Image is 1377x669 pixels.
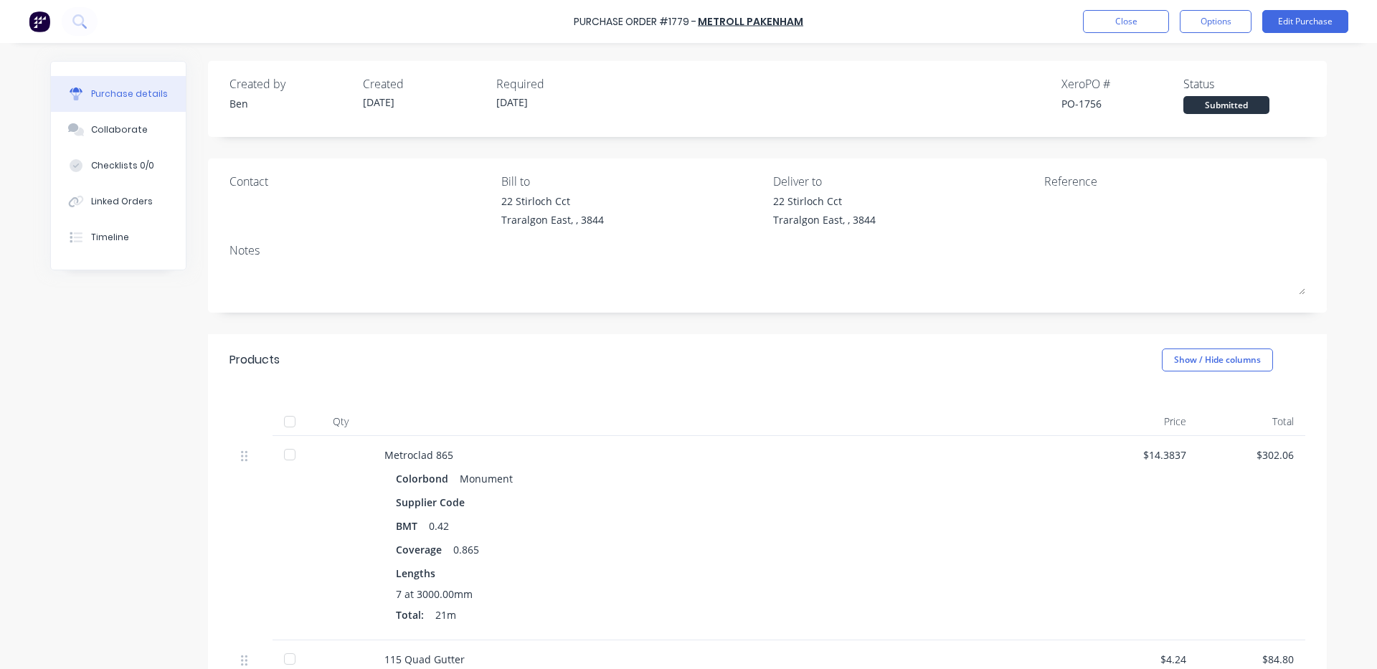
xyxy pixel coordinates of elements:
[308,407,373,436] div: Qty
[229,351,280,369] div: Products
[51,219,186,255] button: Timeline
[51,148,186,184] button: Checklists 0/0
[396,587,473,602] span: 7 at 3000.00mm
[1262,10,1348,33] button: Edit Purchase
[396,566,435,581] span: Lengths
[51,184,186,219] button: Linked Orders
[396,468,454,489] div: Colorbond
[698,14,803,29] a: METROLL PAKENHAM
[773,212,876,227] div: Traralgon East, , 3844
[453,539,479,560] div: 0.865
[1162,348,1273,371] button: Show / Hide columns
[396,492,476,513] div: Supplier Code
[501,194,604,209] div: 22 Stirloch Cct
[229,75,351,92] div: Created by
[91,231,129,244] div: Timeline
[229,96,351,111] div: Ben
[496,75,618,92] div: Required
[91,195,153,208] div: Linked Orders
[91,159,154,172] div: Checklists 0/0
[1061,75,1183,92] div: Xero PO #
[229,242,1305,259] div: Notes
[460,468,513,489] div: Monument
[396,539,453,560] div: Coverage
[91,87,168,100] div: Purchase details
[1183,96,1269,114] div: Submitted
[384,652,1079,667] div: 115 Quad Gutter
[574,14,696,29] div: Purchase Order #1779 -
[29,11,50,32] img: Factory
[501,212,604,227] div: Traralgon East, , 3844
[1209,652,1294,667] div: $84.80
[1083,10,1169,33] button: Close
[1209,447,1294,462] div: $302.06
[51,76,186,112] button: Purchase details
[363,75,485,92] div: Created
[1044,173,1305,190] div: Reference
[1102,652,1186,667] div: $4.24
[396,607,424,622] span: Total:
[51,112,186,148] button: Collaborate
[501,173,762,190] div: Bill to
[1090,407,1198,436] div: Price
[91,123,148,136] div: Collaborate
[229,173,491,190] div: Contact
[1183,75,1305,92] div: Status
[396,516,429,536] div: BMT
[1198,407,1305,436] div: Total
[773,194,876,209] div: 22 Stirloch Cct
[773,173,1034,190] div: Deliver to
[1102,447,1186,462] div: $14.3837
[1061,96,1183,111] div: PO-1756
[429,516,449,536] div: 0.42
[435,607,456,622] span: 21m
[384,447,1079,462] div: Metroclad 865
[1180,10,1251,33] button: Options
